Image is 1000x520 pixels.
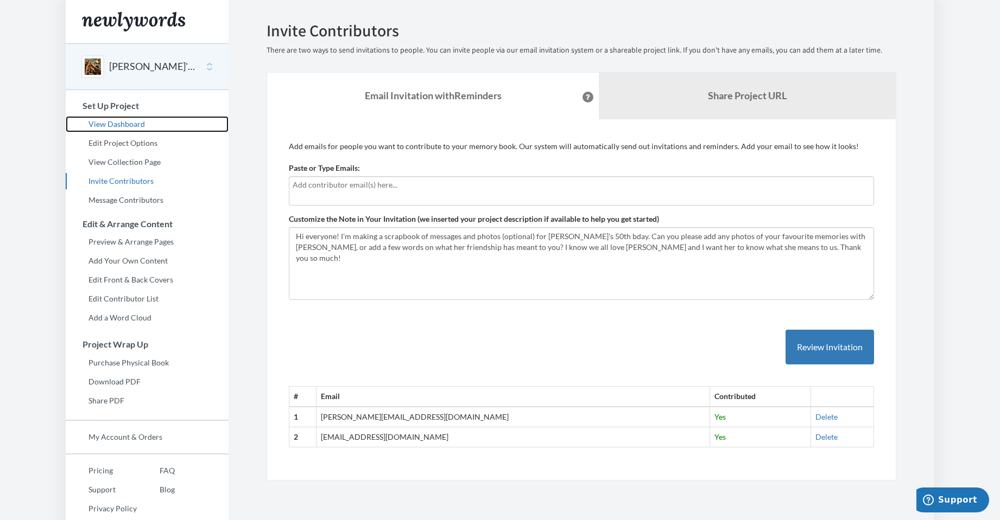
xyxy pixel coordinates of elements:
a: Pricing [66,463,137,479]
a: My Account & Orders [66,429,229,445]
a: Invite Contributors [66,173,229,189]
a: Share PDF [66,393,229,409]
h3: Set Up Project [66,101,229,111]
a: Support [66,482,137,498]
a: Delete [815,412,838,421]
h2: Invite Contributors [267,22,896,40]
label: Paste or Type Emails: [289,163,360,174]
th: 1 [289,407,317,427]
a: Message Contributors [66,192,229,208]
b: Share Project URL [708,89,787,101]
a: Add a Word Cloud [66,310,229,326]
a: Edit Project Options [66,135,229,151]
a: FAQ [137,463,175,479]
textarea: Hi everyone! I'm making a scrapbook of messages and photos (optional) for [PERSON_NAME]'s 50th bd... [289,227,874,300]
p: Add emails for people you want to contribute to your memory book. Our system will automatically s... [289,141,874,152]
span: Yes [714,412,726,421]
a: Add Your Own Content [66,253,229,269]
iframe: Opens a widget where you can chat to one of our agents [916,487,989,515]
a: View Collection Page [66,154,229,170]
h3: Project Wrap Up [66,339,229,349]
td: [PERSON_NAME][EMAIL_ADDRESS][DOMAIN_NAME] [316,407,710,427]
strong: Email Invitation with Reminders [365,89,502,101]
h3: Edit & Arrange Content [66,219,229,229]
a: Purchase Physical Book [66,355,229,371]
span: Yes [714,432,726,441]
a: Preview & Arrange Pages [66,234,229,250]
p: There are two ways to send invitations to people. You can invite people via our email invitation ... [267,45,896,56]
th: Contributed [710,387,811,407]
button: [PERSON_NAME]'s 50th bday! [109,60,197,74]
a: Delete [815,432,838,441]
th: 2 [289,427,317,447]
th: Email [316,387,710,407]
a: Download PDF [66,374,229,390]
a: Edit Front & Back Covers [66,272,229,288]
a: Privacy Policy [66,500,137,517]
a: Blog [137,482,175,498]
th: # [289,387,317,407]
button: Review Invitation [786,330,874,365]
label: Customize the Note in Your Invitation (we inserted your project description if available to help ... [289,214,659,224]
td: [EMAIL_ADDRESS][DOMAIN_NAME] [316,427,710,447]
a: Edit Contributor List [66,291,229,307]
a: View Dashboard [66,116,229,132]
input: Add contributor email(s) here... [293,179,870,191]
img: Newlywords logo [82,12,185,31]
